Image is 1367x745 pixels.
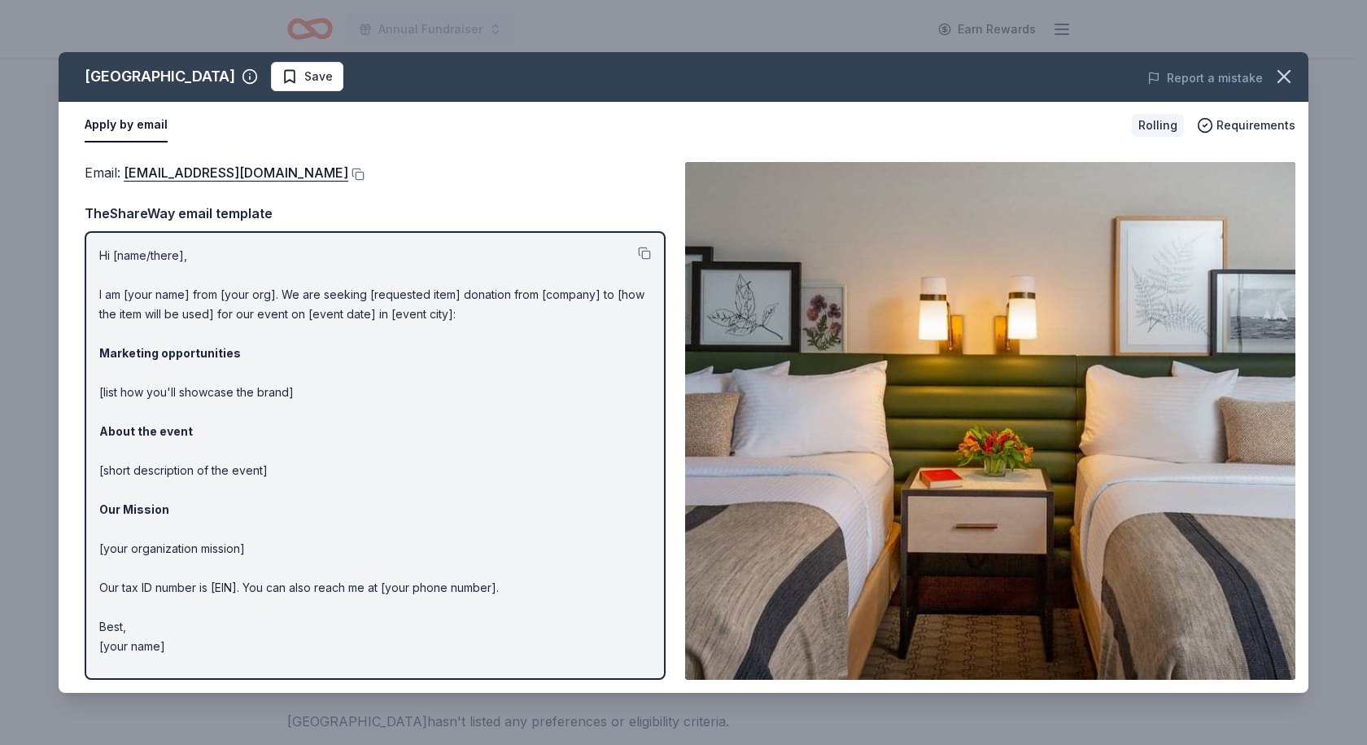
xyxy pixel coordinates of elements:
div: [GEOGRAPHIC_DATA] [85,64,235,90]
div: TheShareWay email template [85,203,666,224]
span: Save [304,67,333,86]
strong: About the event [99,424,193,438]
a: [EMAIL_ADDRESS][DOMAIN_NAME] [124,162,348,183]
button: Apply by email [85,108,168,142]
p: Hi [name/there], I am [your name] from [your org]. We are seeking [requested item] donation from ... [99,246,651,656]
button: Report a mistake [1147,68,1263,88]
button: Save [271,62,343,91]
div: Rolling [1132,114,1184,137]
button: Requirements [1197,116,1295,135]
span: Email : [85,164,348,181]
strong: Our Mission [99,502,169,516]
strong: Marketing opportunities [99,346,241,360]
span: Requirements [1216,116,1295,135]
img: Image for Ingleside Hotel [685,162,1295,680]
